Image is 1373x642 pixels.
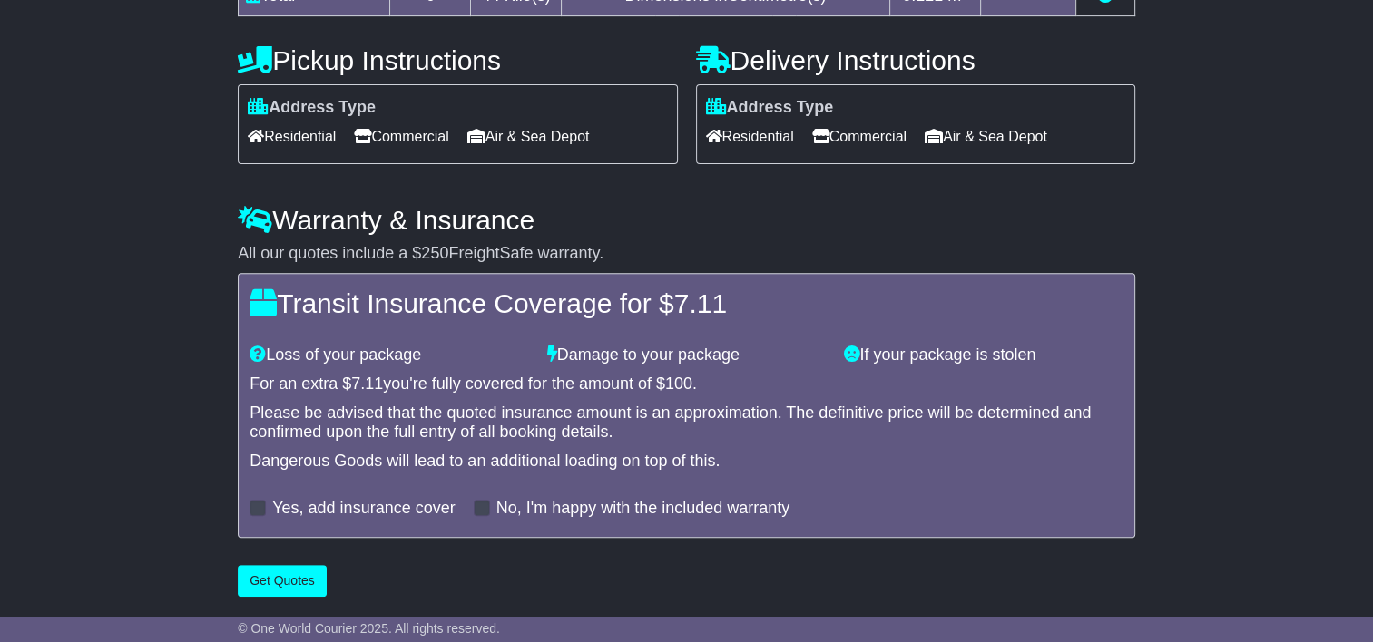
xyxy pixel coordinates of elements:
div: Loss of your package [240,345,538,365]
div: Dangerous Goods will lead to an additional loading on top of this. [250,452,1123,472]
div: If your package is stolen [835,345,1133,365]
h4: Pickup Instructions [238,45,677,75]
span: © One World Courier 2025. All rights reserved. [238,621,500,636]
span: 250 [421,244,448,262]
label: Address Type [706,98,834,118]
div: For an extra $ you're fully covered for the amount of $ . [250,374,1123,394]
span: 100 [665,374,692,393]
button: Get Quotes [238,565,327,597]
span: Commercial [812,122,907,151]
span: Air & Sea Depot [467,122,590,151]
label: No, I'm happy with the included warranty [496,499,790,519]
span: Commercial [354,122,448,151]
label: Yes, add insurance cover [272,499,455,519]
span: Residential [706,122,794,151]
span: Air & Sea Depot [925,122,1047,151]
span: 7.11 [674,288,727,318]
span: Residential [248,122,336,151]
div: Damage to your package [538,345,836,365]
div: Please be advised that the quoted insurance amount is an approximation. The definitive price will... [250,404,1123,443]
span: 7.11 [351,374,383,393]
h4: Delivery Instructions [696,45,1135,75]
div: All our quotes include a $ FreightSafe warranty. [238,244,1135,264]
label: Address Type [248,98,376,118]
h4: Transit Insurance Coverage for $ [250,288,1123,318]
h4: Warranty & Insurance [238,205,1135,235]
